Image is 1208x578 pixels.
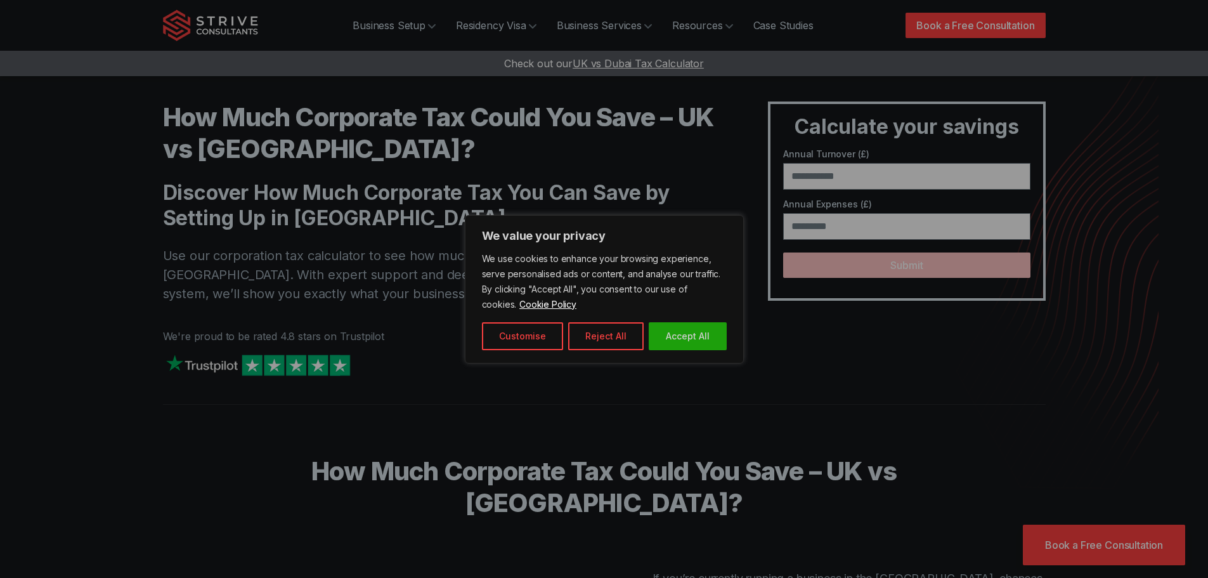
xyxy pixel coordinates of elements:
[519,298,577,310] a: Cookie Policy
[465,215,744,364] div: We value your privacy
[568,322,644,350] button: Reject All
[482,322,563,350] button: Customise
[482,228,727,244] p: We value your privacy
[482,251,727,312] p: We use cookies to enhance your browsing experience, serve personalised ads or content, and analys...
[649,322,727,350] button: Accept All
